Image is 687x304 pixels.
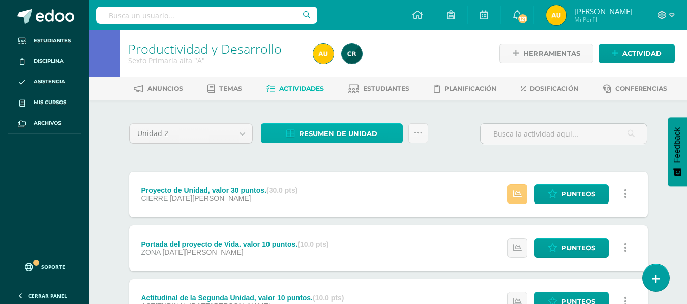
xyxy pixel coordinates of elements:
[363,85,409,92] span: Estudiantes
[615,85,667,92] span: Conferencias
[313,294,344,302] strong: (10.0 pts)
[261,123,403,143] a: Resumen de unidad
[128,42,301,56] h1: Productividad y Desarrollo
[521,81,578,97] a: Dosificación
[546,5,566,25] img: 05b7556927cf6a1fc85b4e34986eb699.png
[481,124,647,144] input: Busca la actividad aquí...
[96,7,317,24] input: Busca un usuario...
[8,113,81,134] a: Archivos
[622,44,662,63] span: Actividad
[141,294,344,302] div: Actitudinal de la Segunda Unidad, valor 10 puntos.
[141,240,328,248] div: Portada del proyecto de Vida. valor 10 puntos.
[673,127,682,163] span: Feedback
[342,44,362,64] img: 19436fc6d9716341a8510cf58c6830a2.png
[28,292,67,299] span: Cerrar panel
[348,81,409,97] a: Estudiantes
[128,56,301,65] div: Sexto Primaria alta 'A'
[574,6,633,16] span: [PERSON_NAME]
[313,44,334,64] img: 05b7556927cf6a1fc85b4e34986eb699.png
[561,239,595,257] span: Punteos
[41,263,65,271] span: Soporte
[34,98,66,107] span: Mis cursos
[207,81,242,97] a: Temas
[34,78,65,86] span: Asistencia
[147,85,183,92] span: Anuncios
[162,248,243,256] span: [DATE][PERSON_NAME]
[434,81,496,97] a: Planificación
[561,185,595,204] span: Punteos
[219,85,242,92] span: Temas
[534,238,609,258] a: Punteos
[603,81,667,97] a: Conferencias
[668,117,687,186] button: Feedback - Mostrar encuesta
[266,81,324,97] a: Actividades
[534,184,609,204] a: Punteos
[8,30,81,51] a: Estudiantes
[130,124,252,143] a: Unidad 2
[297,240,328,248] strong: (10.0 pts)
[530,85,578,92] span: Dosificación
[266,186,297,194] strong: (30.0 pts)
[299,124,377,143] span: Resumen de unidad
[170,194,251,202] span: [DATE][PERSON_NAME]
[599,44,675,63] a: Actividad
[141,194,168,202] span: CIERRE
[12,253,77,278] a: Soporte
[8,72,81,93] a: Asistencia
[8,92,81,113] a: Mis cursos
[574,15,633,24] span: Mi Perfil
[8,51,81,72] a: Disciplina
[134,81,183,97] a: Anuncios
[279,85,324,92] span: Actividades
[34,119,61,127] span: Archivos
[499,44,593,63] a: Herramientas
[517,13,528,24] span: 121
[34,57,64,65] span: Disciplina
[137,124,225,143] span: Unidad 2
[141,186,297,194] div: Proyecto de Unidad, valor 30 puntos.
[141,248,160,256] span: ZONA
[128,40,282,57] a: Productividad y Desarrollo
[34,37,71,45] span: Estudiantes
[444,85,496,92] span: Planificación
[523,44,580,63] span: Herramientas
